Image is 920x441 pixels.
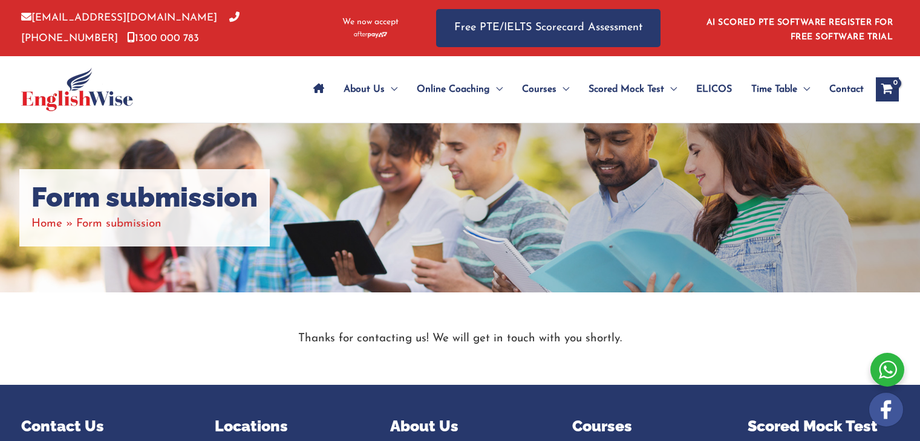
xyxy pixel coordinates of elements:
[876,77,899,101] a: View Shopping Cart, empty
[748,415,899,438] p: Scored Mock Test
[21,415,184,438] p: Contact Us
[820,68,864,111] a: Contact
[21,13,240,43] a: [PHONE_NUMBER]
[390,415,541,438] p: About Us
[76,218,161,230] span: Form submission
[127,33,199,43] a: 1300 000 783
[706,18,893,42] a: AI SCORED PTE SOFTWARE REGISTER FOR FREE SOFTWARE TRIAL
[829,68,864,111] span: Contact
[417,68,490,111] span: Online Coaching
[699,8,899,48] aside: Header Widget 1
[572,415,723,438] p: Courses
[31,181,258,214] h1: Form submission
[579,68,687,111] a: Scored Mock TestMenu Toggle
[31,218,62,230] a: Home
[215,415,366,438] p: Locations
[344,68,385,111] span: About Us
[342,16,399,28] span: We now accept
[304,68,864,111] nav: Site Navigation: Main Menu
[490,68,503,111] span: Menu Toggle
[696,68,732,111] span: ELICOS
[354,31,387,38] img: Afterpay-Logo
[436,9,661,47] a: Free PTE/IELTS Scorecard Assessment
[334,68,407,111] a: About UsMenu Toggle
[742,68,820,111] a: Time TableMenu Toggle
[31,214,258,234] nav: Breadcrumbs
[664,68,677,111] span: Menu Toggle
[522,68,556,111] span: Courses
[385,68,397,111] span: Menu Toggle
[869,393,903,427] img: white-facebook.png
[687,68,742,111] a: ELICOS
[751,68,797,111] span: Time Table
[589,68,664,111] span: Scored Mock Test
[106,329,814,349] p: Thanks for contacting us! We will get in touch with you shortly.
[512,68,579,111] a: CoursesMenu Toggle
[21,68,133,111] img: cropped-ew-logo
[797,68,810,111] span: Menu Toggle
[556,68,569,111] span: Menu Toggle
[21,13,217,23] a: [EMAIL_ADDRESS][DOMAIN_NAME]
[407,68,512,111] a: Online CoachingMenu Toggle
